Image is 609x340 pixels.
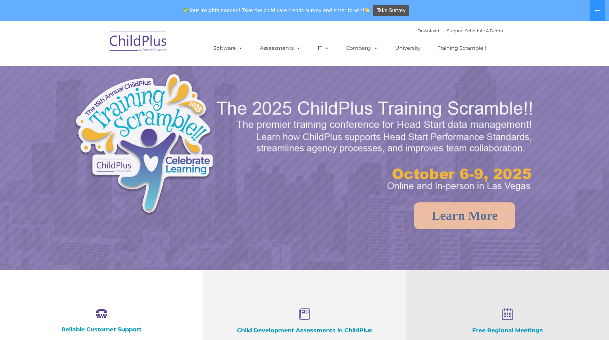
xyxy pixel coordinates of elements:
img: ChildPlus by Procare Solutions [106,26,170,58]
h4: Reliable Customer Support [32,326,171,333]
a: Learn More [414,202,515,229]
a: Company [340,42,385,55]
a: Assessments [254,42,307,55]
img: 👏 [365,8,370,12]
span: Your insights needed! Take the child care trends survey and enter to win! [181,4,372,17]
a: Software [207,42,249,55]
a: IT [311,42,336,55]
a: Download [418,28,439,33]
a: University [389,42,427,55]
img: ✅ [183,8,188,12]
font: | [418,28,503,33]
a: Take Survey [373,5,409,16]
a: Support [447,28,464,33]
h4: Child Development Assessments in ChildPlus [235,327,374,334]
a: Training Scramble!! [431,42,492,55]
span: Take Survey [377,5,406,16]
a: Schedule A Demo [465,28,503,33]
h4: Free Regional Meetings [438,327,577,334]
